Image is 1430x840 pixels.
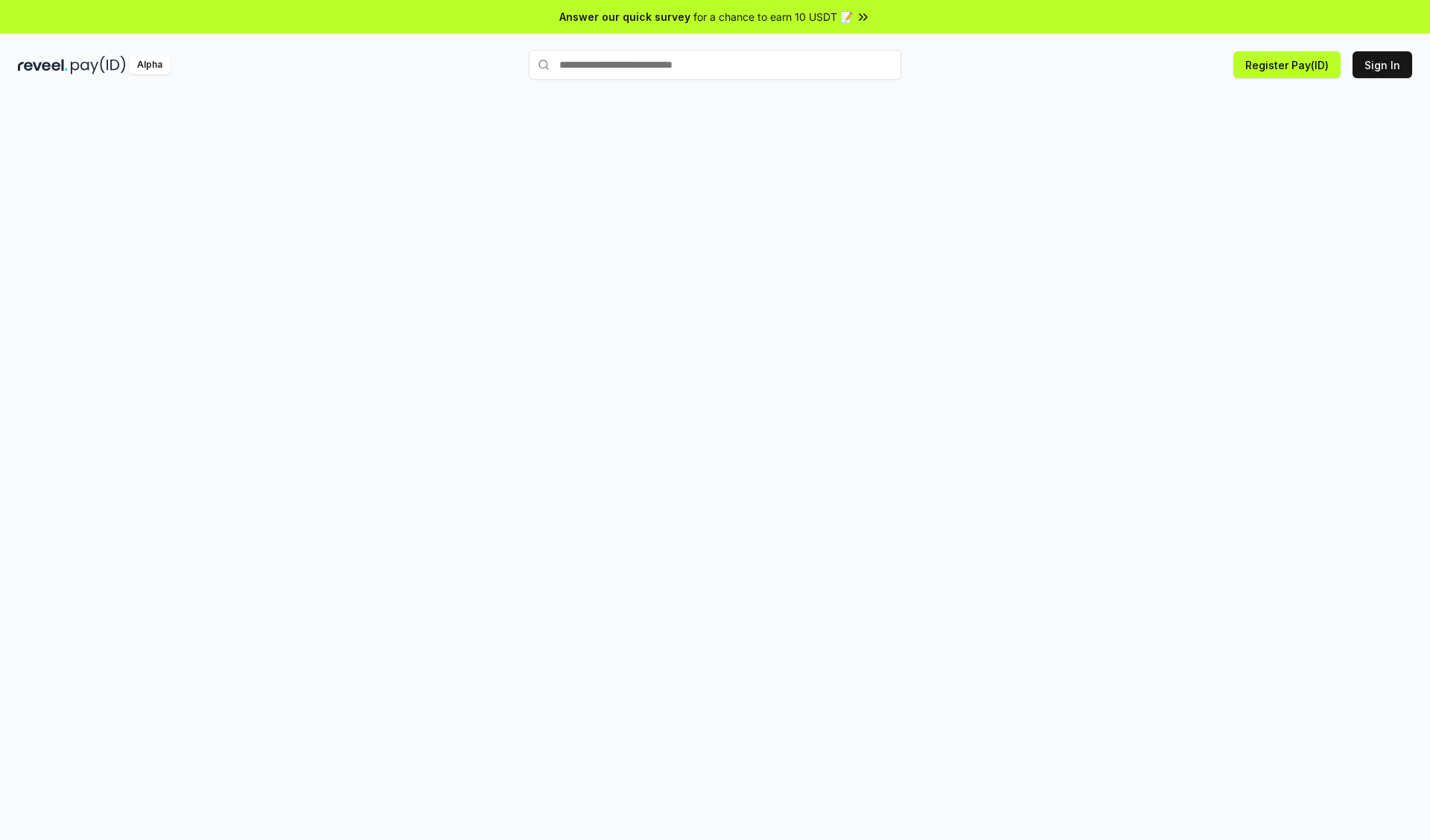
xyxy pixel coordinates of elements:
img: reveel_dark [18,56,68,74]
img: pay_id [71,56,126,74]
span: for a chance to earn 10 USDT 📝 [693,9,853,25]
button: Sign In [1353,51,1412,78]
div: Alpha [129,56,171,74]
span: Answer our quick survey [559,9,690,25]
button: Register Pay(ID) [1233,51,1341,78]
